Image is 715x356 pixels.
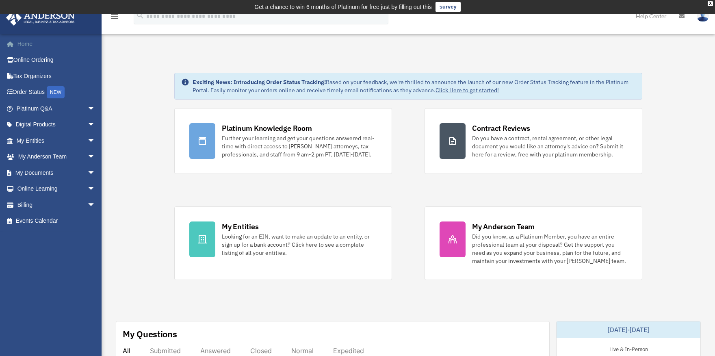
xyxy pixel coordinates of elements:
[435,2,461,12] a: survey
[6,117,108,133] a: Digital Productsarrow_drop_down
[425,206,642,280] a: My Anderson Team Did you know, as a Platinum Member, you have an entire professional team at your...
[87,197,104,213] span: arrow_drop_down
[110,14,119,21] a: menu
[222,134,377,158] div: Further your learning and get your questions answered real-time with direct access to [PERSON_NAM...
[6,68,108,84] a: Tax Organizers
[87,149,104,165] span: arrow_drop_down
[6,132,108,149] a: My Entitiesarrow_drop_down
[222,232,377,257] div: Looking for an EIN, want to make an update to an entity, or sign up for a bank account? Click her...
[6,197,108,213] a: Billingarrow_drop_down
[47,86,65,98] div: NEW
[435,87,499,94] a: Click Here to get started!
[200,347,231,355] div: Answered
[472,221,535,232] div: My Anderson Team
[87,165,104,181] span: arrow_drop_down
[557,321,700,338] div: [DATE]-[DATE]
[333,347,364,355] div: Expedited
[193,78,326,86] strong: Exciting News: Introducing Order Status Tracking!
[472,232,627,265] div: Did you know, as a Platinum Member, you have an entire professional team at your disposal? Get th...
[6,149,108,165] a: My Anderson Teamarrow_drop_down
[174,206,392,280] a: My Entities Looking for an EIN, want to make an update to an entity, or sign up for a bank accoun...
[254,2,432,12] div: Get a chance to win 6 months of Platinum for free just by filling out this
[6,165,108,181] a: My Documentsarrow_drop_down
[87,100,104,117] span: arrow_drop_down
[4,10,77,26] img: Anderson Advisors Platinum Portal
[136,11,145,20] i: search
[87,117,104,133] span: arrow_drop_down
[123,328,177,340] div: My Questions
[6,213,108,229] a: Events Calendar
[6,100,108,117] a: Platinum Q&Aarrow_drop_down
[708,1,713,6] div: close
[291,347,314,355] div: Normal
[110,11,119,21] i: menu
[6,52,108,68] a: Online Ordering
[174,108,392,174] a: Platinum Knowledge Room Further your learning and get your questions answered real-time with dire...
[222,123,312,133] div: Platinum Knowledge Room
[87,181,104,198] span: arrow_drop_down
[150,347,181,355] div: Submitted
[6,181,108,197] a: Online Learningarrow_drop_down
[87,132,104,149] span: arrow_drop_down
[193,78,635,94] div: Based on your feedback, we're thrilled to announce the launch of our new Order Status Tracking fe...
[472,123,530,133] div: Contract Reviews
[697,10,709,22] img: User Pic
[472,134,627,158] div: Do you have a contract, rental agreement, or other legal document you would like an attorney's ad...
[425,108,642,174] a: Contract Reviews Do you have a contract, rental agreement, or other legal document you would like...
[250,347,272,355] div: Closed
[603,344,654,353] div: Live & In-Person
[222,221,258,232] div: My Entities
[6,84,108,101] a: Order StatusNEW
[6,36,108,52] a: Home
[123,347,130,355] div: All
